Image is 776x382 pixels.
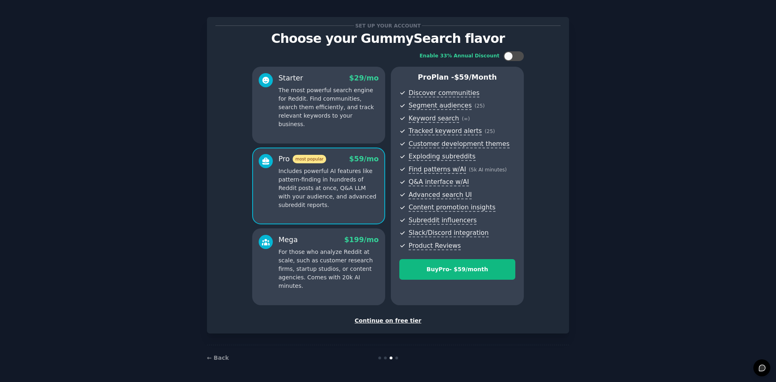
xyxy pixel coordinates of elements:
[474,103,485,109] span: ( 25 )
[409,101,472,110] span: Segment audiences
[354,21,422,30] span: Set up your account
[409,229,489,237] span: Slack/Discord integration
[278,235,298,245] div: Mega
[462,116,470,122] span: ( ∞ )
[278,73,303,83] div: Starter
[409,152,475,161] span: Exploding subreddits
[409,242,461,250] span: Product Reviews
[215,32,561,46] p: Choose your GummySearch flavor
[399,259,515,280] button: BuyPro- $59/month
[344,236,379,244] span: $ 199 /mo
[215,317,561,325] div: Continue on free tier
[409,165,466,174] span: Find patterns w/AI
[409,89,479,97] span: Discover communities
[409,114,459,123] span: Keyword search
[207,355,229,361] a: ← Back
[409,178,469,186] span: Q&A interface w/AI
[278,167,379,209] p: Includes powerful AI features like pattern-finding in hundreds of Reddit posts at once, Q&A LLM w...
[400,265,515,274] div: Buy Pro - $ 59 /month
[485,129,495,134] span: ( 25 )
[409,191,472,199] span: Advanced search UI
[278,248,379,290] p: For those who analyze Reddit at scale, such as customer research firms, startup studios, or conte...
[349,155,379,163] span: $ 59 /mo
[409,127,482,135] span: Tracked keyword alerts
[409,203,496,212] span: Content promotion insights
[399,72,515,82] p: Pro Plan -
[409,140,510,148] span: Customer development themes
[278,86,379,129] p: The most powerful search engine for Reddit. Find communities, search them efficiently, and track ...
[278,154,326,164] div: Pro
[293,155,327,163] span: most popular
[469,167,507,173] span: ( 5k AI minutes )
[454,73,497,81] span: $ 59 /month
[409,216,477,225] span: Subreddit influencers
[420,53,500,60] div: Enable 33% Annual Discount
[349,74,379,82] span: $ 29 /mo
